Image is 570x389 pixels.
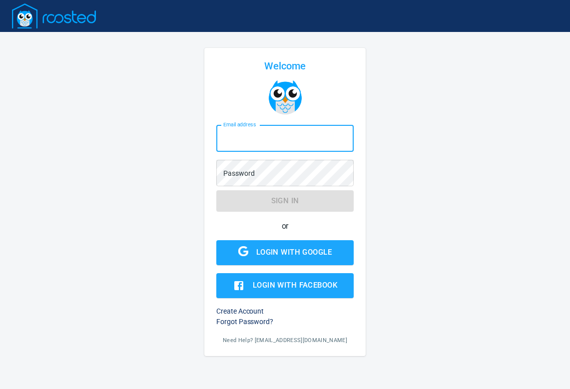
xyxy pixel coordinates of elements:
div: Login with Google [256,246,332,259]
button: Login with Facebook [216,273,354,298]
img: Logo [12,3,96,28]
span: Need Help? [EMAIL_ADDRESS][DOMAIN_NAME] [223,337,347,344]
img: Logo [268,80,303,115]
div: Login with Facebook [253,279,337,292]
button: Google LogoLogin with Google [216,240,354,265]
h6: Create Account [216,306,354,317]
h6: Forgot Password? [216,317,354,327]
div: Welcome [216,60,354,72]
img: Google Logo [238,246,248,256]
h6: or [216,220,354,232]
